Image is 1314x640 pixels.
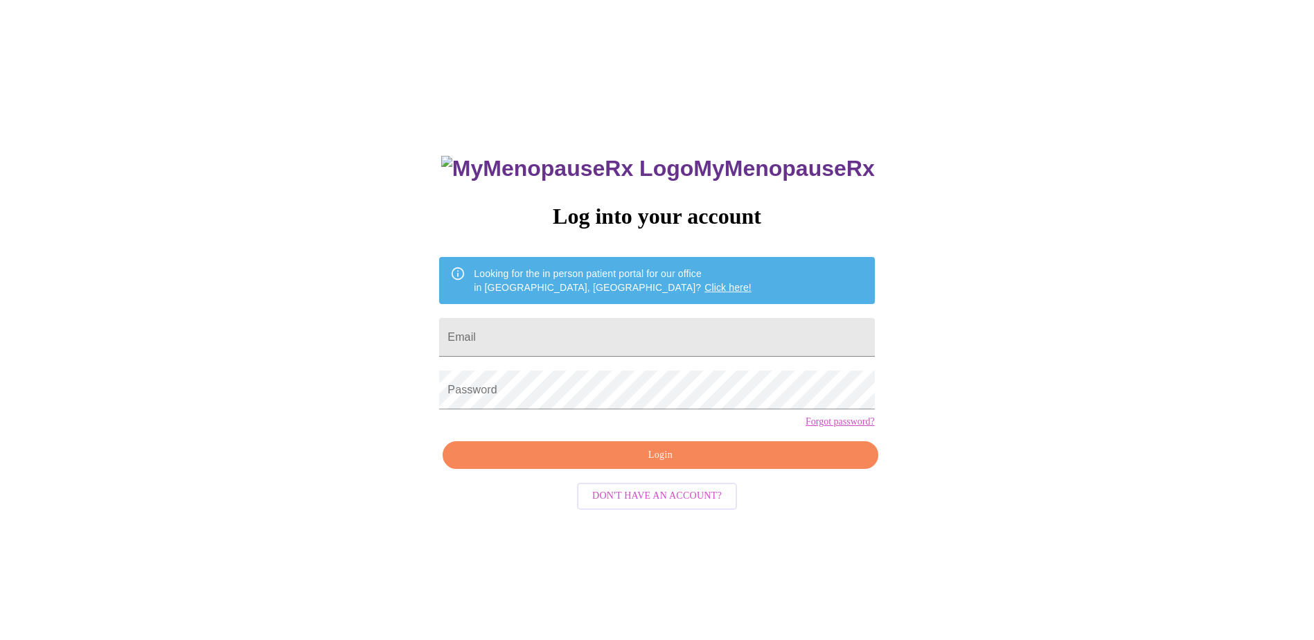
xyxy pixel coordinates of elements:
span: Login [459,447,862,464]
h3: MyMenopauseRx [441,156,875,181]
a: Don't have an account? [574,489,740,501]
a: Click here! [704,282,752,293]
div: Looking for the in person patient portal for our office in [GEOGRAPHIC_DATA], [GEOGRAPHIC_DATA]? [474,261,752,300]
img: MyMenopauseRx Logo [441,156,693,181]
a: Forgot password? [806,416,875,427]
button: Login [443,441,878,470]
span: Don't have an account? [592,488,722,505]
h3: Log into your account [439,204,874,229]
button: Don't have an account? [577,483,737,510]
